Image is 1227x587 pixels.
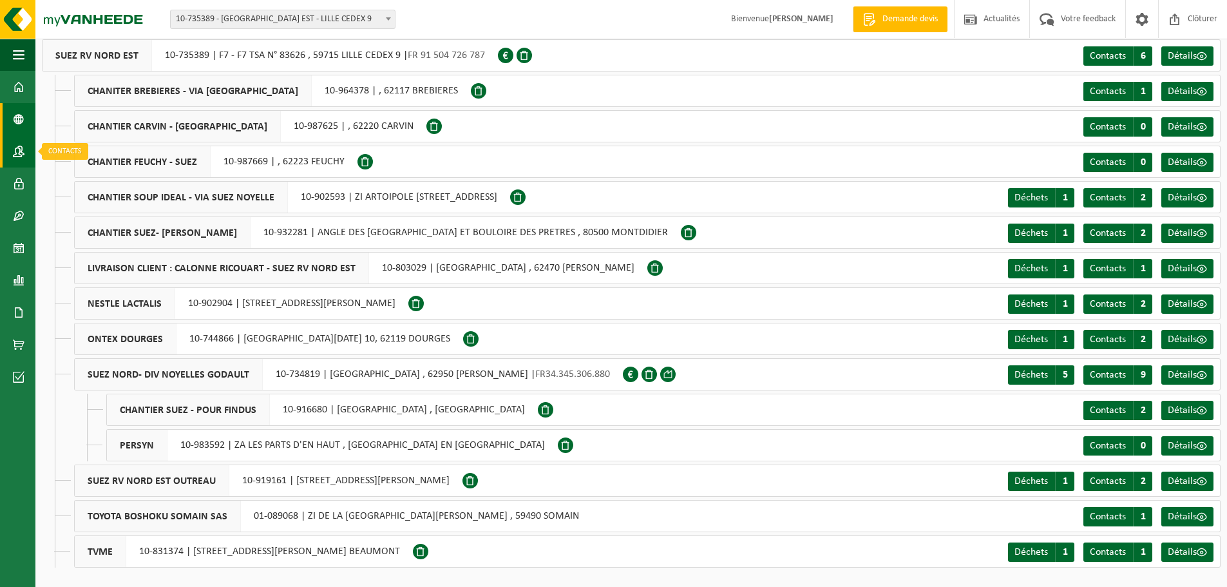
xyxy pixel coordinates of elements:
span: NESTLE LACTALIS [75,288,175,319]
span: 2 [1133,224,1152,243]
span: SUEZ RV NORD EST [43,40,152,71]
span: 0 [1133,153,1152,172]
span: 1 [1055,330,1074,349]
span: Détails [1168,193,1197,203]
span: Contacts [1090,334,1126,345]
span: Détails [1168,86,1197,97]
div: 10-987625 | , 62220 CARVIN [74,110,426,142]
span: 2 [1133,472,1152,491]
span: Détails [1168,299,1197,309]
span: Détails [1168,157,1197,168]
a: Contacts 2 [1083,472,1152,491]
span: CHANTIER SUEZ - POUR FINDUS [107,394,270,425]
a: Contacts 1 [1083,507,1152,526]
a: Contacts 6 [1083,46,1152,66]
span: Détails [1168,122,1197,132]
span: 1 [1055,188,1074,207]
a: Contacts 1 [1083,543,1152,562]
span: Contacts [1090,122,1126,132]
a: Détails [1161,330,1213,349]
span: Détails [1168,547,1197,557]
span: Détails [1168,264,1197,274]
span: Déchets [1014,193,1048,203]
div: 10-902904 | [STREET_ADDRESS][PERSON_NAME] [74,287,408,320]
span: 2 [1133,401,1152,420]
span: Contacts [1090,405,1126,416]
span: Déchets [1014,228,1048,238]
div: 10-987669 | , 62223 FEUCHY [74,146,357,178]
span: CHANTIER CARVIN - [GEOGRAPHIC_DATA] [75,111,281,142]
a: Détails [1161,401,1213,420]
div: 10-735389 | F7 - F7 TSA N° 83626 , 59715 LILLE CEDEX 9 | [42,39,498,72]
a: Contacts 1 [1083,82,1152,101]
span: 6 [1133,46,1152,66]
span: Déchets [1014,299,1048,309]
div: 10-803029 | [GEOGRAPHIC_DATA] , 62470 [PERSON_NAME] [74,252,647,284]
div: 10-831374 | [STREET_ADDRESS][PERSON_NAME] BEAUMONT [74,535,413,568]
span: Déchets [1014,334,1048,345]
div: 10-902593 | ZI ARTOIPOLE [STREET_ADDRESS] [74,181,510,213]
span: 1 [1133,259,1152,278]
a: Détails [1161,507,1213,526]
span: FR34.345.306.880 [535,369,610,380]
span: PERSYN [107,430,167,461]
span: TOYOTA BOSHOKU SOMAIN SAS [75,501,241,532]
a: Contacts 2 [1083,330,1152,349]
span: ONTEX DOURGES [75,323,176,354]
a: Contacts 0 [1083,436,1152,456]
span: CHANTIER SUEZ- [PERSON_NAME] [75,217,251,248]
a: Détails [1161,117,1213,137]
a: Contacts 2 [1083,224,1152,243]
span: Contacts [1090,51,1126,61]
span: Détails [1168,334,1197,345]
span: 10-735389 - SUEZ RV NORD EST - LILLE CEDEX 9 [171,10,395,28]
a: Contacts 2 [1083,401,1152,420]
span: Demande devis [879,13,941,26]
a: Détails [1161,153,1213,172]
span: Contacts [1090,264,1126,274]
a: Détails [1161,46,1213,66]
a: Déchets 1 [1008,330,1074,349]
span: 1 [1133,543,1152,562]
a: Contacts 1 [1083,259,1152,278]
a: Détails [1161,365,1213,385]
a: Déchets 1 [1008,543,1074,562]
a: Déchets 1 [1008,188,1074,207]
span: Contacts [1090,476,1126,486]
a: Détails [1161,82,1213,101]
span: Contacts [1090,299,1126,309]
span: 10-735389 - SUEZ RV NORD EST - LILLE CEDEX 9 [170,10,395,29]
span: 1 [1055,472,1074,491]
span: CHANTIER SOUP IDEAL - VIA SUEZ NOYELLE [75,182,288,213]
span: Détails [1168,441,1197,451]
span: 5 [1055,365,1074,385]
span: Contacts [1090,512,1126,522]
span: Détails [1168,228,1197,238]
span: Détails [1168,405,1197,416]
a: Détails [1161,472,1213,491]
a: Déchets 1 [1008,259,1074,278]
span: 9 [1133,365,1152,385]
a: Contacts 2 [1083,294,1152,314]
a: Détails [1161,543,1213,562]
span: 2 [1133,330,1152,349]
a: Déchets 1 [1008,294,1074,314]
span: Détails [1168,51,1197,61]
a: Contacts 9 [1083,365,1152,385]
span: Contacts [1090,228,1126,238]
div: 10-932281 | ANGLE DES [GEOGRAPHIC_DATA] ET BOULOIRE DES PRETRES , 80500 MONTDIDIER [74,217,681,249]
span: 1 [1133,507,1152,526]
a: Détails [1161,436,1213,456]
span: SUEZ NORD- DIV NOYELLES GODAULT [75,359,263,390]
span: Déchets [1014,547,1048,557]
div: 10-964378 | , 62117 BREBIERES [74,75,471,107]
a: Demande devis [853,6,947,32]
a: Contacts 0 [1083,153,1152,172]
span: 1 [1055,259,1074,278]
div: 10-744866 | [GEOGRAPHIC_DATA][DATE] 10, 62119 DOURGES [74,323,463,355]
span: Détails [1168,476,1197,486]
span: TVME [75,536,126,567]
strong: [PERSON_NAME] [769,14,833,24]
span: 0 [1133,117,1152,137]
a: Déchets 5 [1008,365,1074,385]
